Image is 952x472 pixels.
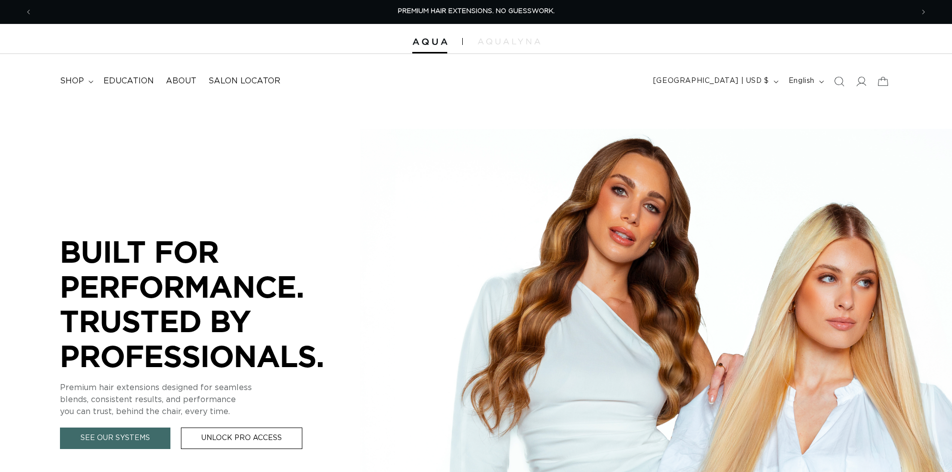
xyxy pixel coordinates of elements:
[647,72,783,91] button: [GEOGRAPHIC_DATA] | USD $
[783,72,828,91] button: English
[208,76,280,86] span: Salon Locator
[478,38,540,44] img: aqualyna.com
[97,70,160,92] a: Education
[54,70,97,92] summary: shop
[103,76,154,86] span: Education
[60,234,360,373] p: BUILT FOR PERFORMANCE. TRUSTED BY PROFESSIONALS.
[60,76,84,86] span: shop
[828,70,850,92] summary: Search
[653,76,769,86] span: [GEOGRAPHIC_DATA] | USD $
[160,70,202,92] a: About
[166,76,196,86] span: About
[60,382,360,418] p: Premium hair extensions designed for seamless blends, consistent results, and performance you can...
[789,76,815,86] span: English
[913,2,935,21] button: Next announcement
[398,8,555,14] span: PREMIUM HAIR EXTENSIONS. NO GUESSWORK.
[202,70,286,92] a: Salon Locator
[60,428,170,449] a: See Our Systems
[17,2,39,21] button: Previous announcement
[412,38,447,45] img: Aqua Hair Extensions
[181,428,302,449] a: Unlock Pro Access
